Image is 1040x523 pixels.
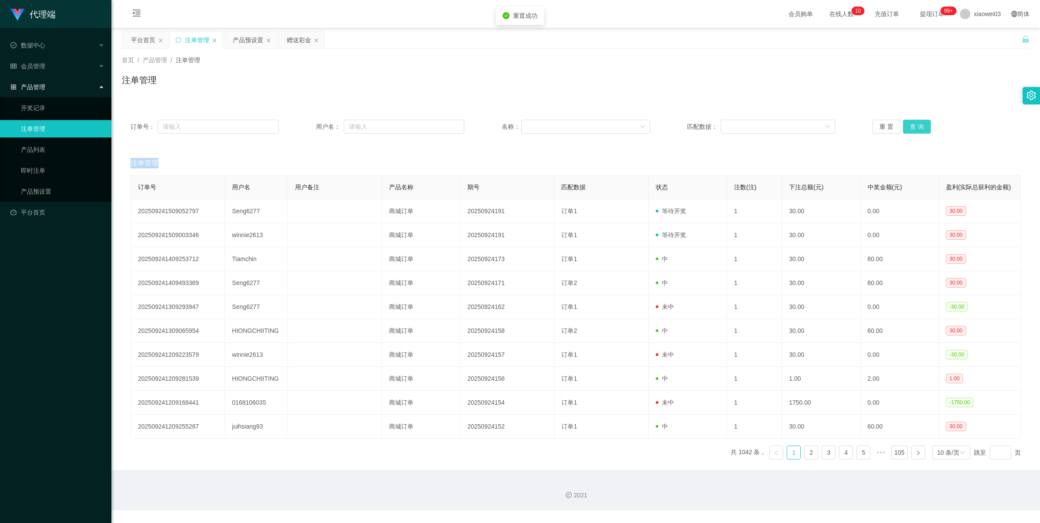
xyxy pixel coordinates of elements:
i: 图标: down [640,124,645,130]
i: 图标: menu-fold [122,0,151,28]
i: 图标: down [825,124,830,130]
td: 202509241209168441 [131,391,225,415]
i: 图标: right [916,450,921,456]
td: 1750.00 [782,391,860,415]
td: 202509241209281539 [131,367,225,391]
li: 下一页 [911,446,925,459]
td: 60.00 [861,271,939,295]
span: 用户备注 [295,184,319,191]
span: ••• [874,446,888,459]
span: 注单管理 [131,158,158,168]
i: 图标: close [266,38,271,43]
span: 订单号： [131,122,158,131]
td: 1 [727,223,782,247]
td: 商城订单 [382,247,460,271]
td: 30.00 [782,199,860,223]
td: Seng6277 [225,295,288,319]
div: 平台首页 [131,32,155,48]
td: 0.00 [861,223,939,247]
td: 20250924162 [460,295,554,319]
span: / [138,57,139,64]
sup: 1207 [941,7,956,15]
td: 60.00 [861,415,939,439]
span: 订单2 [561,279,577,286]
span: 中 [656,423,668,430]
td: 商城订单 [382,367,460,391]
i: 图标: close [212,38,217,43]
td: 1 [727,367,782,391]
span: 30.00 [946,422,966,431]
span: 订单1 [561,351,577,358]
td: 202509241209223579 [131,343,225,367]
td: 20250924152 [460,415,554,439]
td: 60.00 [861,247,939,271]
td: 商城订单 [382,271,460,295]
span: / [171,57,172,64]
span: 重置成功 [513,12,537,19]
i: 图标: left [774,450,779,456]
span: 30.00 [946,206,966,216]
td: 20250924171 [460,271,554,295]
td: 0.00 [861,391,939,415]
td: winnie2613 [225,223,288,247]
td: HIONGCHIITING [225,319,288,343]
td: 1 [727,391,782,415]
i: 图标: close [314,38,319,43]
img: logo.9652507e.png [10,9,24,21]
td: 商城订单 [382,391,460,415]
a: 代理端 [10,10,56,17]
span: 首页 [122,57,134,64]
td: 202509241309065954 [131,319,225,343]
span: 中 [656,279,668,286]
td: 商城订单 [382,199,460,223]
input: 请输入 [344,120,464,134]
td: 1 [727,199,782,223]
a: 4 [839,446,852,459]
span: 产品管理 [143,57,167,64]
td: 商城订单 [382,415,460,439]
p: 0 [858,7,861,15]
span: 名称： [502,122,522,131]
span: 提现订单 [916,11,949,17]
span: 产品名称 [389,184,413,191]
span: 匹配数据 [561,184,586,191]
a: 图标: dashboard平台首页 [10,204,104,221]
span: 用户名： [316,122,344,131]
td: 1 [727,295,782,319]
span: 产品管理 [10,84,45,91]
div: 赠送彩金 [287,32,311,48]
td: 1 [727,319,782,343]
td: 商城订单 [382,223,460,247]
span: 30.00 [946,326,966,335]
li: 4 [839,446,853,459]
i: 图标: down [960,450,965,456]
span: 30.00 [946,278,966,288]
div: 10 条/页 [937,446,959,459]
span: 未中 [656,303,674,310]
i: 图标: copyright [566,492,572,498]
td: 1 [727,271,782,295]
td: 1 [727,343,782,367]
li: 共 1042 条， [731,446,766,459]
td: 商城订单 [382,295,460,319]
li: 5 [856,446,870,459]
i: 图标: sync [175,37,181,43]
div: 产品预设置 [233,32,263,48]
i: 图标: unlock [1022,35,1030,43]
span: 在线人数 [825,11,858,17]
span: 盈利(实际总获利的金额) [946,184,1011,191]
i: 图标: check-circle-o [10,42,17,48]
span: 未中 [656,351,674,358]
button: 重 置 [872,120,900,134]
i: 图标: global [1011,11,1017,17]
span: 中奖金额(元) [868,184,902,191]
td: 2.00 [861,367,939,391]
span: 1.00 [946,374,963,383]
i: 图标: table [10,63,17,69]
span: 订单号 [138,184,156,191]
td: 20250924154 [460,391,554,415]
td: 0168106035 [225,391,288,415]
i: icon: check-circle [503,12,510,19]
sup: 10 [852,7,864,15]
span: 订单1 [561,208,577,215]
